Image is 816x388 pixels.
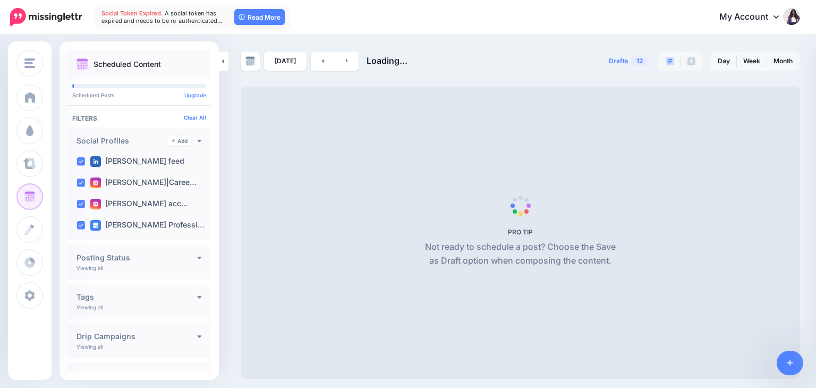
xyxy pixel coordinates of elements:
span: Drafts [609,58,628,64]
p: Viewing all [76,304,103,310]
a: Drafts12 [602,52,655,71]
a: Month [767,53,799,70]
p: Viewing all [76,343,103,350]
label: [PERSON_NAME]|Caree… [90,178,197,188]
img: calendar-grey-darker.png [245,56,255,66]
span: A social token has expired and needs to be re-authenticated… [101,10,223,24]
a: Upgrade [184,92,206,98]
span: 12 [631,56,649,66]
h4: Drip Campaigns [76,333,197,340]
h4: Tags [76,293,197,301]
img: google_business-square.png [90,220,101,231]
a: Clear All [184,114,206,121]
h5: PRO TIP [421,228,620,236]
img: calendar.png [76,58,88,70]
img: paragraph-boxed.png [666,57,674,65]
a: [DATE] [264,52,307,71]
p: Viewing all [76,265,103,271]
a: My Account [709,4,800,30]
p: Scheduled Content [93,61,161,68]
label: [PERSON_NAME] acc… [90,199,188,209]
img: linkedin-square.png [90,156,101,167]
img: facebook-grey-square.png [687,57,695,65]
span: Loading... [367,55,407,66]
img: instagram-square.png [90,199,101,209]
label: [PERSON_NAME] feed [90,156,184,167]
p: Scheduled Posts [72,92,206,98]
label: [PERSON_NAME] Professi… [90,220,205,231]
a: Week [737,53,767,70]
img: instagram-square.png [90,178,101,188]
a: Read More [234,9,285,25]
p: Not ready to schedule a post? Choose the Save as Draft option when composing the content. [421,240,620,268]
a: Add [167,136,192,146]
h4: Posting Status [76,254,197,262]
h4: Social Profiles [76,137,167,145]
a: Day [711,53,736,70]
span: Social Token Expired. [101,10,163,17]
img: menu.png [24,58,35,68]
img: Missinglettr [10,8,82,26]
h4: Filters [72,114,206,122]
